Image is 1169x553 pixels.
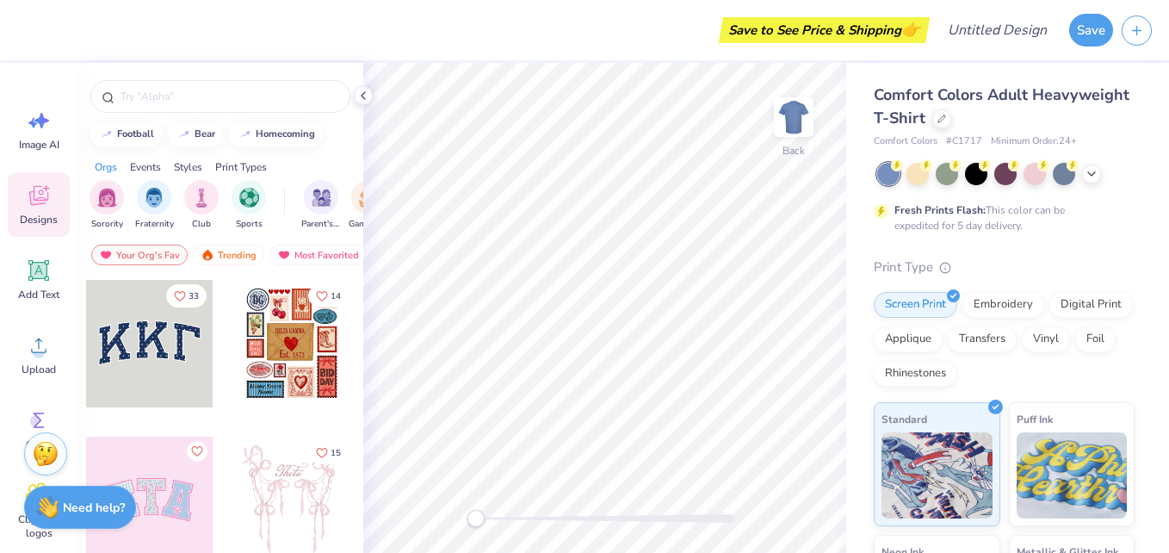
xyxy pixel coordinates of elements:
span: Sorority [91,218,123,231]
div: Save to See Price & Shipping [723,17,925,43]
img: Fraternity Image [145,188,164,208]
img: most_fav.gif [99,249,113,261]
button: bear [168,121,223,147]
img: trending.gif [201,249,214,261]
img: Game Day Image [359,188,379,208]
img: trend_line.gif [177,129,191,140]
input: Try "Alpha" [119,88,339,105]
div: football [117,129,154,139]
div: Applique [874,326,943,352]
span: Fraternity [135,218,174,231]
img: Parent's Weekend Image [312,188,331,208]
img: trend_line.gif [100,129,114,140]
div: Most Favorited [269,245,367,265]
div: Events [130,159,161,175]
img: Sports Image [239,188,259,208]
div: Print Types [215,159,267,175]
span: 14 [331,292,341,301]
button: football [90,121,162,147]
div: filter for Fraternity [135,180,174,231]
span: Comfort Colors [874,134,937,149]
div: Screen Print [874,292,957,318]
div: filter for Club [184,180,219,231]
div: Styles [174,159,202,175]
div: Orgs [95,159,117,175]
div: bear [195,129,215,139]
div: Accessibility label [467,510,485,527]
img: Sorority Image [97,188,117,208]
div: filter for Parent's Weekend [301,180,341,231]
button: filter button [232,180,266,231]
img: most_fav.gif [277,249,291,261]
span: Sports [236,218,263,231]
img: Back [776,100,811,134]
span: # C1717 [946,134,982,149]
div: homecoming [256,129,315,139]
div: filter for Sorority [90,180,124,231]
span: 👉 [901,19,920,40]
div: Your Org's Fav [91,245,188,265]
button: Like [187,441,207,462]
div: Rhinestones [874,361,957,387]
span: 15 [331,449,341,457]
div: filter for Game Day [349,180,388,231]
div: Back [782,143,805,158]
span: Parent's Weekend [301,218,341,231]
span: Image AI [19,138,59,152]
span: Puff Ink [1017,410,1053,428]
div: Foil [1075,326,1116,352]
div: Print Type [874,258,1135,277]
strong: Need help? [63,500,125,516]
div: This color can be expedited for 5 day delivery. [894,202,1106,233]
button: filter button [184,180,219,231]
button: Like [308,284,349,308]
div: Trending [193,245,264,265]
img: trend_line.gif [238,129,252,140]
img: Puff Ink [1017,432,1128,519]
div: Digital Print [1049,292,1133,318]
button: filter button [135,180,174,231]
span: Game Day [349,218,388,231]
button: filter button [349,180,388,231]
span: Clipart & logos [10,513,67,540]
img: Standard [881,432,993,519]
button: filter button [90,180,124,231]
button: homecoming [229,121,323,147]
span: Add Text [18,288,59,301]
span: Minimum Order: 24 + [991,134,1077,149]
strong: Fresh Prints Flash: [894,203,986,217]
div: Embroidery [962,292,1044,318]
span: Standard [881,410,927,428]
span: Upload [22,363,56,376]
span: 33 [189,292,199,301]
button: Like [308,441,349,464]
span: Designs [20,213,58,227]
button: Like [166,284,207,308]
div: filter for Sports [232,180,266,231]
div: Vinyl [1022,326,1070,352]
input: Untitled Design [934,13,1061,47]
img: Club Image [192,188,211,208]
div: Transfers [948,326,1017,352]
span: Comfort Colors Adult Heavyweight T-Shirt [874,84,1129,128]
span: Club [192,218,211,231]
button: filter button [301,180,341,231]
button: Save [1069,14,1113,47]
